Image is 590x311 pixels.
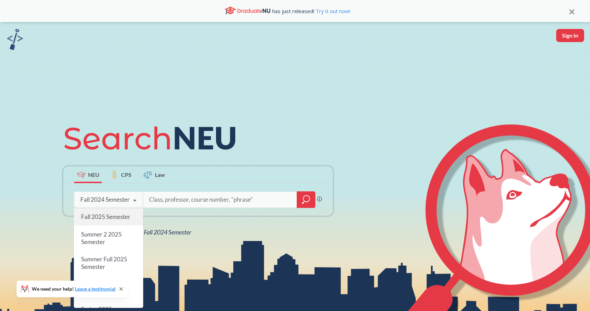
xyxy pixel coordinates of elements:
[80,196,130,203] div: Fall 2024 Semester
[7,29,23,52] a: sandbox logo
[7,29,23,50] img: sandbox logo
[81,231,122,245] span: Summer 2 2025 Semester
[88,171,99,179] span: NEU
[155,171,165,179] span: Law
[81,213,130,220] span: Fall 2025 Semester
[556,29,584,42] button: Sign In
[131,228,191,236] span: NEU Fall 2024 Semester
[81,255,127,270] span: Summer Full 2025 Semester
[32,287,116,291] span: We need your help!
[314,8,350,14] a: Try it out now!
[297,191,315,208] div: magnifying glass
[272,7,350,15] span: has just released!
[75,286,116,292] a: Leave a testimonial
[121,171,131,179] span: CPS
[302,195,310,204] svg: magnifying glass
[148,192,292,207] input: Class, professor, course number, "phrase"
